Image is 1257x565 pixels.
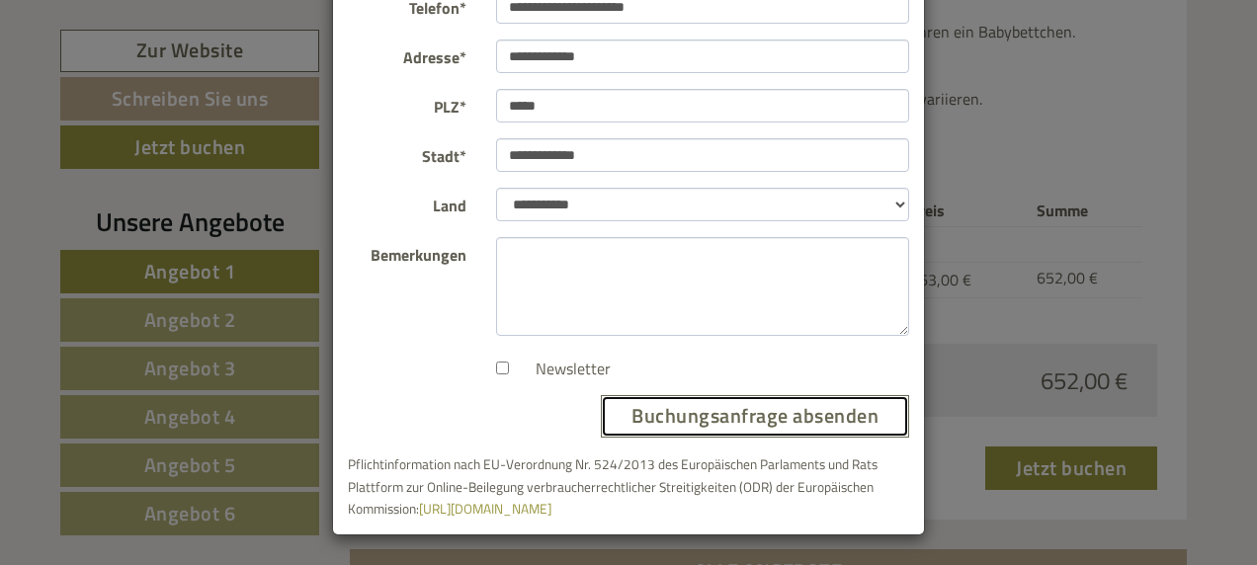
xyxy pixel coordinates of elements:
label: Stadt* [333,138,481,168]
label: Land [333,188,481,217]
label: Adresse* [333,40,481,69]
small: Pflichtinformation nach EU-Verordnung Nr. 524/2013 des Europäischen Parlaments und Rats Plattform... [348,454,878,520]
button: Buchungsanfrage absenden [601,395,909,438]
label: Bemerkungen [333,237,481,267]
a: [URL][DOMAIN_NAME] [419,499,551,519]
label: Newsletter [516,358,611,380]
